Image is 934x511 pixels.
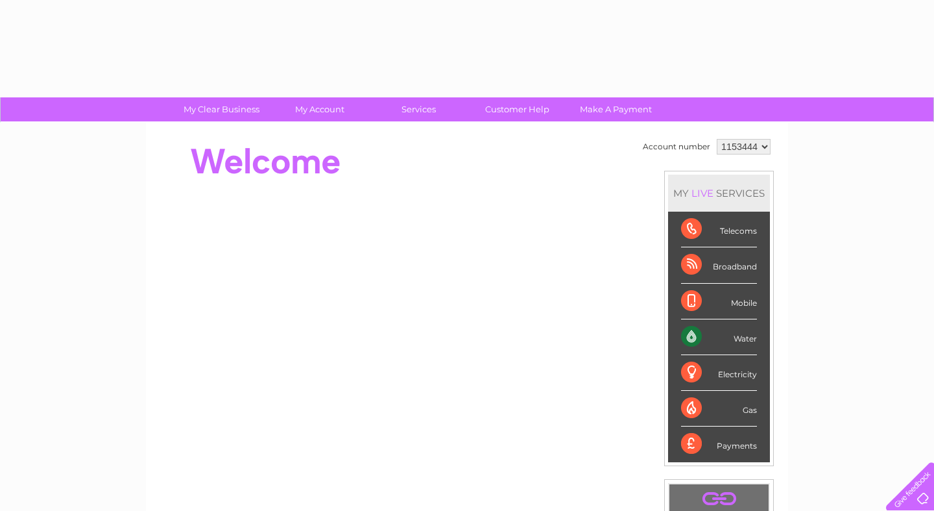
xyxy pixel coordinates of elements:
[681,284,757,319] div: Mobile
[464,97,571,121] a: Customer Help
[365,97,472,121] a: Services
[681,391,757,427] div: Gas
[681,427,757,462] div: Payments
[681,319,757,355] div: Water
[689,187,716,199] div: LIVE
[168,97,275,121] a: My Clear Business
[681,212,757,247] div: Telecoms
[673,488,765,510] a: .
[267,97,374,121] a: My Account
[640,136,713,158] td: Account number
[562,97,669,121] a: Make A Payment
[681,247,757,283] div: Broadband
[681,355,757,391] div: Electricity
[668,175,770,212] div: MY SERVICES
